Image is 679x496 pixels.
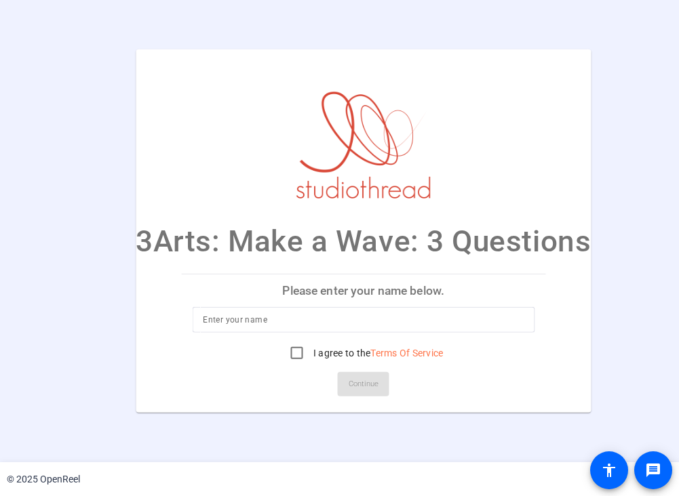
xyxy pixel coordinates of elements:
mat-icon: accessibility [601,462,617,478]
img: company-logo [296,63,431,199]
label: I agree to the [311,346,444,360]
a: Terms Of Service [370,348,443,358]
p: Please enter your name below. [181,274,545,307]
mat-icon: message [645,462,661,478]
div: © 2025 OpenReel [7,472,80,487]
input: Enter your name [203,312,524,328]
p: 3Arts: Make a Wave: 3 Questions [136,219,591,264]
